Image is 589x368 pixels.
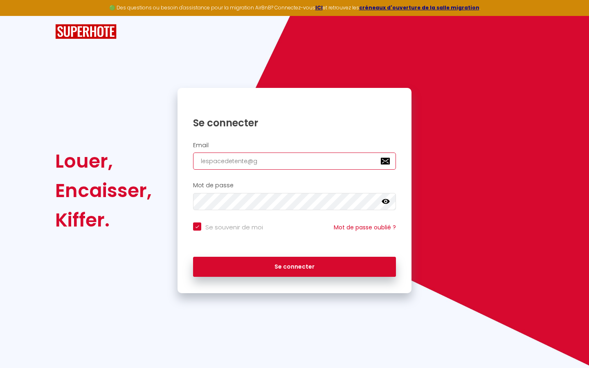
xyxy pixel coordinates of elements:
[55,205,152,235] div: Kiffer.
[334,223,396,231] a: Mot de passe oublié ?
[193,182,396,189] h2: Mot de passe
[193,142,396,149] h2: Email
[7,3,31,28] button: Ouvrir le widget de chat LiveChat
[55,176,152,205] div: Encaisser,
[193,117,396,129] h1: Se connecter
[193,257,396,277] button: Se connecter
[359,4,479,11] a: créneaux d'ouverture de la salle migration
[55,24,117,39] img: SuperHote logo
[193,153,396,170] input: Ton Email
[55,146,152,176] div: Louer,
[315,4,323,11] a: ICI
